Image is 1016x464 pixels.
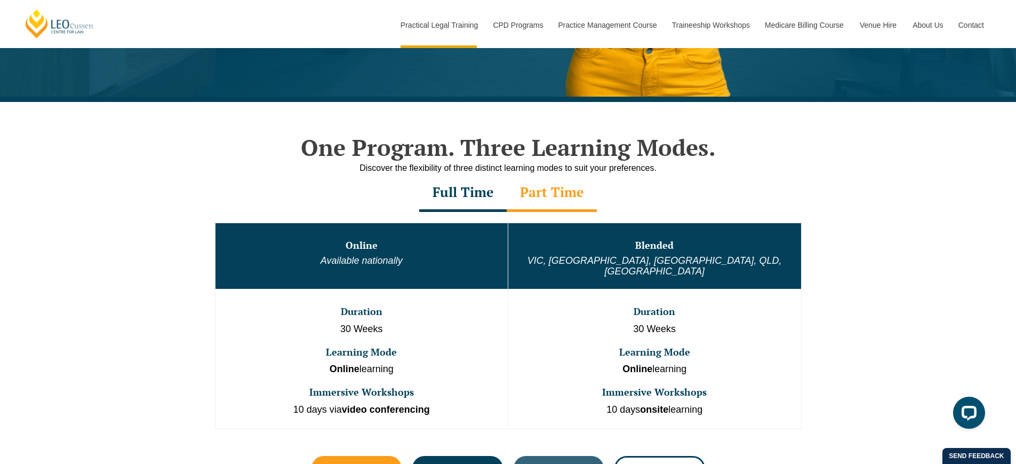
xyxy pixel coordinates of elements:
[217,323,507,336] p: 30 Weeks
[330,364,359,374] strong: Online
[509,240,800,251] h3: Blended
[527,255,782,277] em: VIC, [GEOGRAPHIC_DATA], [GEOGRAPHIC_DATA], QLD, [GEOGRAPHIC_DATA]
[509,347,800,358] h3: Learning Mode
[24,9,95,39] a: [PERSON_NAME] Centre for Law
[217,240,507,251] h3: Online
[204,161,812,175] div: Discover the flexibility of three distinct learning modes to suit your preferences.
[664,2,757,48] a: Traineeship Workshops
[217,403,507,417] p: 10 days via
[485,2,550,48] a: CPD Programs
[507,175,597,212] div: Part Time
[509,363,800,376] p: learning
[217,363,507,376] p: learning
[342,404,430,415] strong: video conferencing
[217,306,507,317] h3: Duration
[640,404,668,415] strong: onsite
[509,403,800,417] p: 10 days learning
[217,387,507,398] h3: Immersive Workshops
[204,134,812,161] h2: One Program. Three Learning Modes.
[217,347,507,358] h3: Learning Mode
[550,2,664,48] a: Practice Management Course
[509,323,800,336] p: 30 Weeks
[419,175,507,212] div: Full Time
[509,387,800,398] h3: Immersive Workshops
[393,2,485,48] a: Practical Legal Training
[950,2,992,48] a: Contact
[905,2,950,48] a: About Us
[945,392,989,437] iframe: LiveChat chat widget
[622,364,652,374] strong: Online
[509,306,800,317] h3: Duration
[321,255,403,266] em: Available nationally
[852,2,905,48] a: Venue Hire
[757,2,852,48] a: Medicare Billing Course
